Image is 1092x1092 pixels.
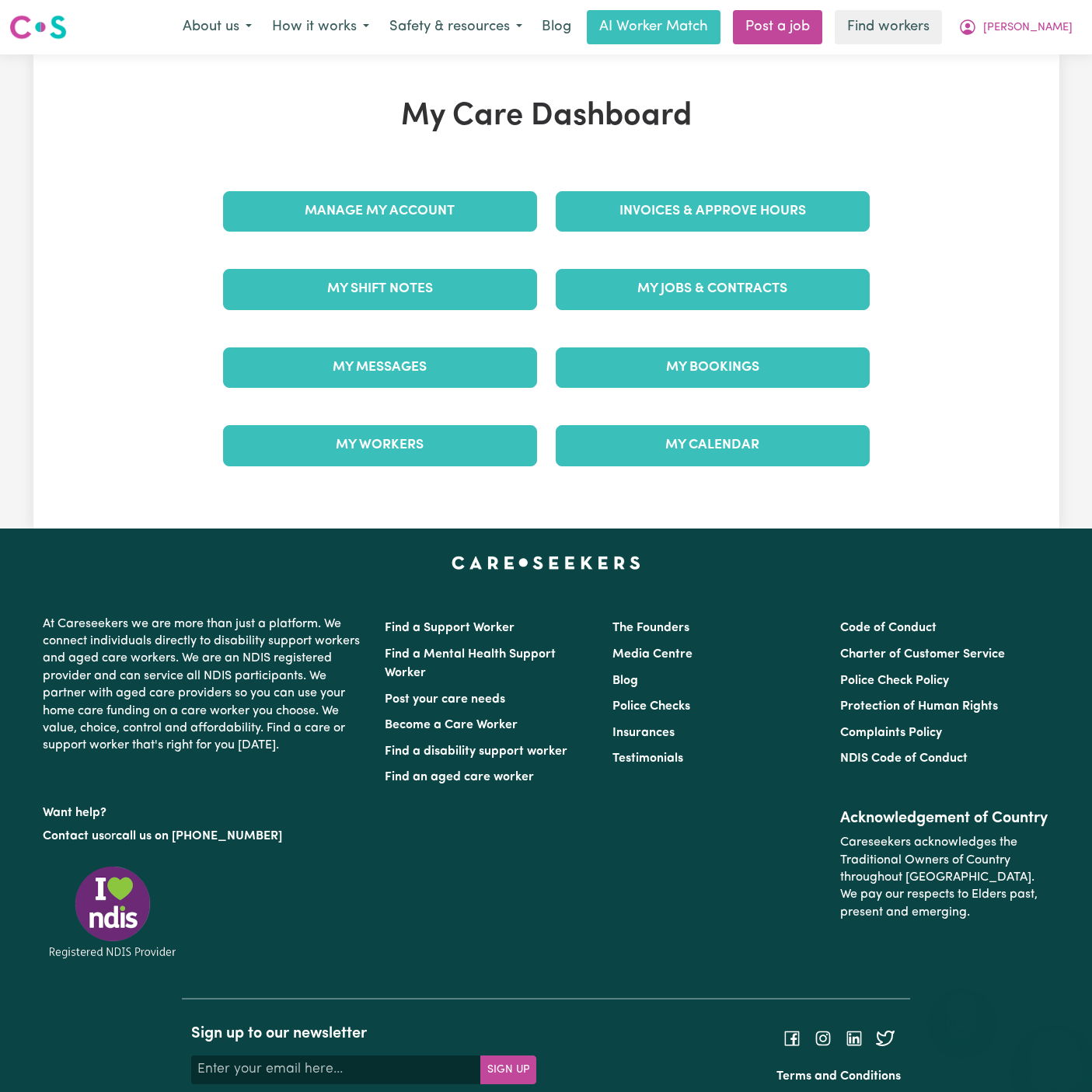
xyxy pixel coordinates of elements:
a: My Jobs & Contracts [556,269,870,309]
p: Careseekers acknowledges the Traditional Owners of Country throughout [GEOGRAPHIC_DATA]. We pay o... [840,828,1049,927]
p: At Careseekers we are more than just a platform. We connect individuals directly to disability su... [43,609,366,761]
a: AI Worker Match [587,10,720,44]
h2: Acknowledgement of Country [840,809,1049,828]
a: Find a Mental Health Support Worker [385,648,556,679]
a: Invoices & Approve Hours [556,191,870,232]
a: Blog [532,10,581,44]
a: call us on [PHONE_NUMBER] [116,830,282,843]
a: My Workers [223,425,537,466]
a: Testimonials [612,752,683,765]
span: [PERSON_NAME] [983,19,1073,37]
iframe: Button to launch messaging window [1030,1030,1080,1080]
img: Registered NDIS provider [43,863,183,961]
button: Safety & resources [379,11,532,44]
button: Subscribe [480,1055,536,1083]
input: Enter your email here... [191,1055,481,1083]
a: My Messages [223,347,537,388]
a: Police Checks [612,700,690,713]
p: Want help? [43,798,366,822]
a: Find a disability support worker [385,745,567,758]
a: Follow Careseekers on Facebook [783,1031,801,1044]
a: Insurances [612,727,675,739]
a: Media Centre [612,648,693,661]
a: Charter of Customer Service [840,648,1005,661]
a: Manage My Account [223,191,537,232]
a: Blog [612,675,638,687]
a: Find an aged care worker [385,771,534,783]
a: Careseekers home page [452,556,640,569]
a: Follow Careseekers on LinkedIn [845,1031,863,1044]
a: Follow Careseekers on Twitter [876,1031,895,1044]
a: Contact us [43,830,104,843]
a: Find workers [835,10,942,44]
a: My Calendar [556,425,870,466]
a: Find a Support Worker [385,622,515,634]
a: Post a job [733,10,822,44]
iframe: Close message [947,993,978,1024]
a: Follow Careseekers on Instagram [814,1031,832,1044]
p: or [43,822,366,851]
a: My Shift Notes [223,269,537,309]
button: How it works [262,11,379,44]
button: My Account [948,11,1083,44]
h2: Sign up to our newsletter [191,1024,536,1043]
a: Protection of Human Rights [840,700,998,713]
a: Terms and Conditions [776,1070,901,1083]
a: Careseekers logo [9,9,67,45]
a: Code of Conduct [840,622,937,634]
h1: My Care Dashboard [214,98,879,135]
a: The Founders [612,622,689,634]
a: Complaints Policy [840,727,942,739]
img: Careseekers logo [9,13,67,41]
a: Post your care needs [385,693,505,706]
a: Police Check Policy [840,675,949,687]
button: About us [173,11,262,44]
a: NDIS Code of Conduct [840,752,968,765]
a: My Bookings [556,347,870,388]
a: Become a Care Worker [385,719,518,731]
